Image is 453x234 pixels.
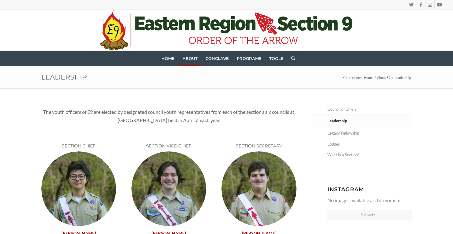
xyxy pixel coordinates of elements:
a: What is a Section? [327,150,412,160]
h6: SECTION SECRETARY [221,144,296,148]
a: About [179,51,202,66]
a: Leadership [327,115,412,127]
a: Follow Me! [327,210,412,220]
img: Untitled (7) [41,151,116,226]
a: Leadership [41,73,87,81]
h6: SECTION CHIEF [41,144,116,148]
a: Home [363,75,374,80]
img: Untitled (8) [131,151,206,226]
a: Home [157,51,179,66]
h3: Instagram [327,186,412,192]
p: The youth officers of E9 are elected by designated council youth representatives from each of the... [41,108,296,124]
a: Conclave [202,51,233,66]
span: / [374,75,376,80]
h6: SECTION VICE-CHIEF [131,144,206,148]
span: Home [364,76,373,80]
span: About [183,56,198,61]
a: Search [287,51,295,66]
p: No images available at the moment [327,196,412,204]
a: Lodges [327,139,412,150]
span: About E9 [377,76,390,80]
a: Council of Chiefs [327,104,412,115]
span: / [391,75,394,80]
span: You are here: [343,76,362,80]
span: Leadership [394,75,412,80]
span: Programs [237,56,261,61]
a: Programs [233,51,265,66]
span: Conclave [206,56,229,61]
a: About E9 [376,75,391,80]
a: Tools [265,51,287,66]
span: Tools [269,56,283,61]
a: Legacy Fellowship [327,128,412,139]
img: Untitled (9) [221,151,296,226]
span: Home [161,56,175,61]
